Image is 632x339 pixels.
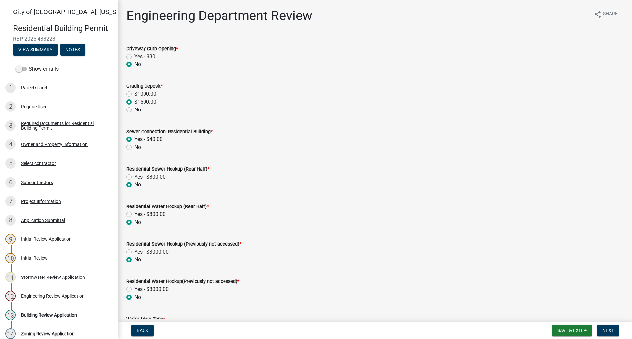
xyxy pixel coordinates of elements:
div: Parcel search [21,85,49,90]
label: Yes - $30 [134,53,155,61]
button: shareShare [589,8,623,21]
label: Residential Sewer Hookup (Rear Half) [126,167,209,172]
div: 6 [5,177,16,188]
h4: Residential Building Permit [13,24,113,33]
div: 2 [5,101,16,112]
button: Next [597,325,619,336]
h1: Engineering Department Review [126,8,312,24]
label: No [134,61,141,68]
label: Residential Water Hookup (Rear Half) [126,205,209,209]
label: Driveway Curb Opening [126,47,178,51]
span: Save & Exit [557,328,583,333]
button: Notes [60,44,85,56]
div: 13 [5,310,16,320]
div: 5 [5,158,16,169]
div: 9 [5,234,16,244]
div: Engineering Review Application [21,294,85,298]
div: Application Submittal [21,218,65,223]
label: Yes - $800.00 [134,210,166,218]
label: $1000.00 [134,90,156,98]
span: Next [602,328,614,333]
div: 14 [5,328,16,339]
div: Project Information [21,199,61,204]
label: Grading Deposit [126,84,163,89]
label: No [134,293,141,301]
div: Require User [21,104,47,109]
div: 10 [5,253,16,263]
div: 4 [5,139,16,150]
span: Share [603,11,618,18]
button: Save & Exit [552,325,592,336]
div: Building Review Application [21,313,77,317]
div: 3 [5,120,16,131]
label: Sewer Connection: Residential Building [126,130,213,134]
label: Residential Water Hookup(Previously not accessed) [126,279,239,284]
div: Zoning Review Application [21,331,75,336]
div: Initial Review Application [21,237,72,241]
wm-modal-confirm: Notes [60,47,85,53]
div: Owner and Property Information [21,142,88,147]
div: 11 [5,272,16,282]
button: View Summary [13,44,58,56]
label: No [134,218,141,226]
div: Select contractor [21,161,56,166]
i: share [594,11,602,18]
label: No [134,143,141,151]
label: $1500.00 [134,98,156,106]
label: No [134,181,141,189]
span: City of [GEOGRAPHIC_DATA], [US_STATE] [13,8,133,16]
label: No [134,106,141,114]
div: Initial Review [21,256,48,260]
label: Residential Sewer Hookup (Previously not accessed) [126,242,241,247]
wm-modal-confirm: Summary [13,47,58,53]
label: Yes - $3000.00 [134,248,169,256]
div: 8 [5,215,16,226]
button: Back [131,325,154,336]
label: Yes - $800.00 [134,173,166,181]
div: Required Documents for Residential Building Permit [21,121,108,130]
div: 12 [5,291,16,301]
div: Stormwater Review Application [21,275,85,279]
label: Yes - $40.00 [134,135,163,143]
div: 7 [5,196,16,206]
div: Subcontractors [21,180,53,185]
label: Water Main Taps [126,317,165,322]
label: No [134,256,141,264]
label: Yes - $3000.00 [134,285,169,293]
span: RBP-2025-488228 [13,36,105,42]
span: Back [137,328,148,333]
label: Show emails [16,65,59,73]
div: 1 [5,83,16,93]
